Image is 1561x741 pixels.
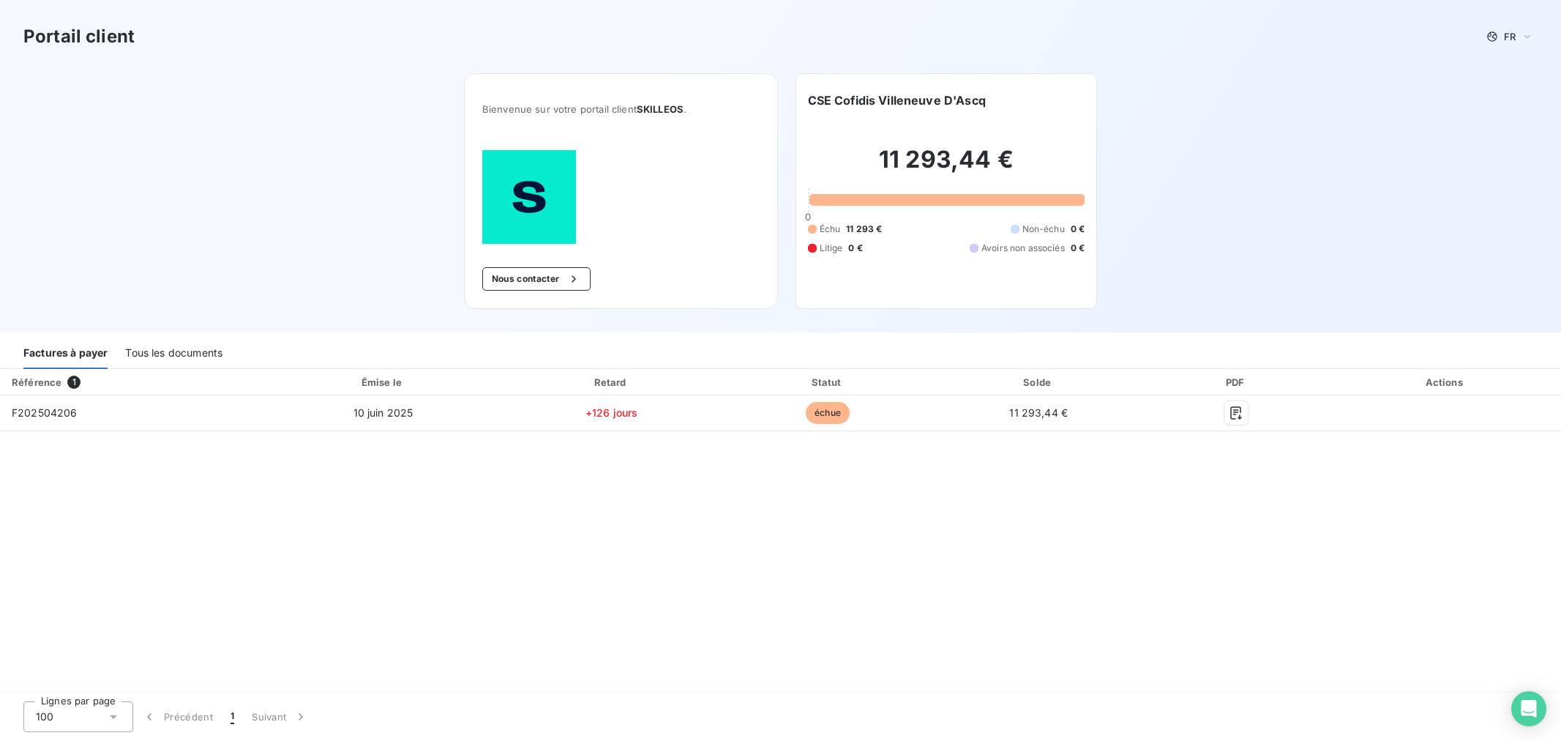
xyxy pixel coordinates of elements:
[482,103,760,115] span: Bienvenue sur votre portail client .
[23,338,108,369] div: Factures à payer
[1504,31,1516,42] span: FR
[482,267,591,291] button: Nous contacter
[353,406,413,419] span: 10 juin 2025
[231,710,234,724] span: 1
[36,710,53,724] span: 100
[820,223,841,236] span: Échu
[243,701,317,732] button: Suivant
[806,402,850,424] span: échue
[125,338,222,369] div: Tous les documents
[505,375,718,390] div: Retard
[1333,375,1558,390] div: Actions
[1022,223,1065,236] span: Non-échu
[848,242,862,255] span: 0 €
[846,223,882,236] span: 11 293 €
[482,150,576,244] img: Company logo
[23,23,135,50] h3: Portail client
[808,92,986,109] h6: CSE Cofidis Villeneuve D'Ascq
[12,376,61,388] div: Référence
[1071,223,1085,236] span: 0 €
[637,103,684,115] span: SKILLEOS
[937,375,1140,390] div: Solde
[585,406,638,419] span: +126 jours
[1145,375,1327,390] div: PDF
[12,406,78,419] span: F202504206
[1009,406,1068,419] span: 11 293,44 €
[133,701,222,732] button: Précédent
[67,376,81,389] span: 1
[222,701,243,732] button: 1
[808,145,1085,189] h2: 11 293,44 €
[805,211,811,223] span: 0
[724,375,932,390] div: Statut
[267,375,499,390] div: Émise le
[1511,691,1546,726] div: Open Intercom Messenger
[820,242,843,255] span: Litige
[1071,242,1085,255] span: 0 €
[981,242,1065,255] span: Avoirs non associés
